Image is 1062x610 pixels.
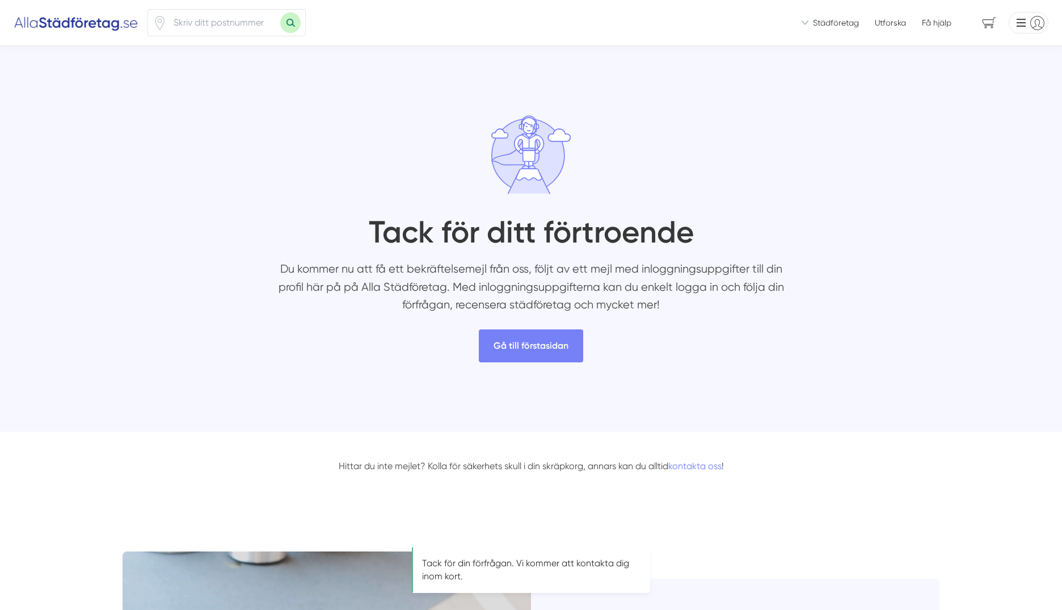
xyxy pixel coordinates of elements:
[277,260,785,319] p: Du kommer nu att få ett bekräftelsemejl från oss, följt av ett mejl med inloggningsuppgifter till...
[277,214,785,260] h1: Tack för ditt förtroende
[153,16,167,30] span: Klicka för att använda din position.
[422,557,640,583] p: Tack för din förfrågan. Vi kommer att kontakta dig inom kort.
[974,13,1004,33] span: navigation-cart
[14,14,138,32] img: Alla Städföretag
[479,329,583,362] a: Gå till förstasidan
[280,12,301,33] button: Sök med postnummer
[668,461,722,471] a: kontakta oss
[153,16,167,30] svg: Pin / Karta
[27,459,1035,473] p: Hittar du inte mejlet? Kolla för säkerhets skull i din skräpkorg, annars kan du alltid !
[167,10,280,36] input: Skriv ditt postnummer
[922,17,951,28] span: Få hjälp
[813,17,859,28] span: Städföretag
[875,17,906,28] a: Utforska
